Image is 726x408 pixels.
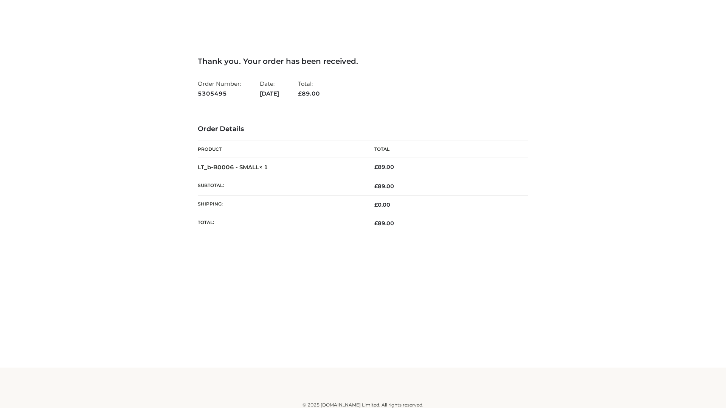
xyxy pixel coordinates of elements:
[198,177,363,195] th: Subtotal:
[374,220,394,227] span: 89.00
[374,164,378,170] span: £
[374,201,378,208] span: £
[198,164,268,171] strong: LT_b-B0006 - SMALL
[259,164,268,171] strong: × 1
[363,141,528,158] th: Total
[198,141,363,158] th: Product
[198,214,363,233] th: Total:
[374,183,394,190] span: 89.00
[374,201,390,208] bdi: 0.00
[198,125,528,133] h3: Order Details
[298,77,320,100] li: Total:
[198,57,528,66] h3: Thank you. Your order has been received.
[198,77,241,100] li: Order Number:
[374,183,378,190] span: £
[298,90,302,97] span: £
[260,77,279,100] li: Date:
[298,90,320,97] span: 89.00
[374,220,378,227] span: £
[198,89,241,99] strong: 5305495
[198,196,363,214] th: Shipping:
[374,164,394,170] bdi: 89.00
[260,89,279,99] strong: [DATE]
